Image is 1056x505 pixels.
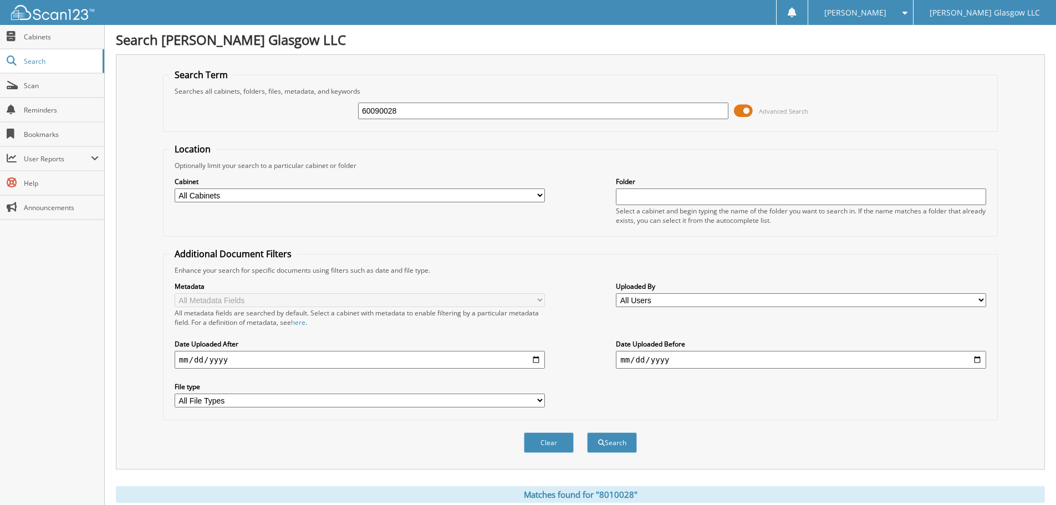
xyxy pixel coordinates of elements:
span: Announcements [24,203,99,212]
label: File type [175,382,545,391]
legend: Location [169,143,216,155]
img: scan123-logo-white.svg [11,5,94,20]
span: Scan [24,81,99,90]
span: Search [24,57,97,66]
div: All metadata fields are searched by default. Select a cabinet with metadata to enable filtering b... [175,308,545,327]
span: [PERSON_NAME] [824,9,886,16]
iframe: Chat Widget [1001,452,1056,505]
button: Search [587,432,637,453]
span: User Reports [24,154,91,164]
h1: Search [PERSON_NAME] Glasgow LLC [116,30,1045,49]
input: start [175,351,545,369]
input: end [616,351,986,369]
div: Searches all cabinets, folders, files, metadata, and keywords [169,86,992,96]
span: Cabinets [24,32,99,42]
div: Enhance your search for specific documents using filters such as date and file type. [169,266,992,275]
span: Bookmarks [24,130,99,139]
label: Cabinet [175,177,545,186]
span: Help [24,178,99,188]
span: Advanced Search [759,107,808,115]
div: Optionally limit your search to a particular cabinet or folder [169,161,992,170]
label: Uploaded By [616,282,986,291]
div: Select a cabinet and begin typing the name of the folder you want to search in. If the name match... [616,206,986,225]
label: Metadata [175,282,545,291]
div: Matches found for "8010028" [116,486,1045,503]
label: Date Uploaded Before [616,339,986,349]
label: Folder [616,177,986,186]
legend: Additional Document Filters [169,248,297,260]
span: Reminders [24,105,99,115]
legend: Search Term [169,69,233,81]
span: [PERSON_NAME] Glasgow LLC [930,9,1040,16]
button: Clear [524,432,574,453]
label: Date Uploaded After [175,339,545,349]
a: here [291,318,305,327]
